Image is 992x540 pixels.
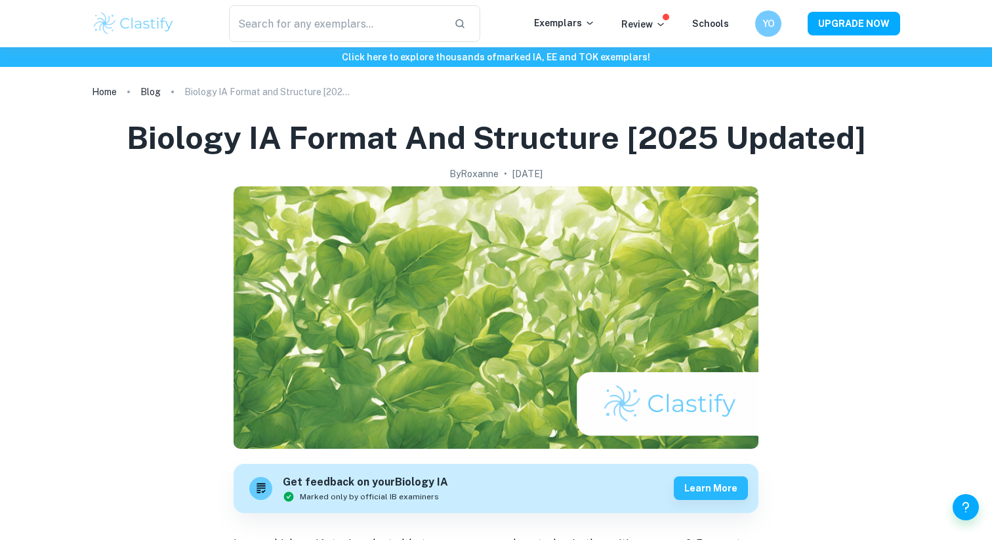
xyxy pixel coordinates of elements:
button: UPGRADE NOW [808,12,900,35]
button: YO [755,10,781,37]
button: Learn more [674,476,748,500]
button: Help and Feedback [953,494,979,520]
img: Clastify logo [92,10,175,37]
a: Blog [140,83,161,101]
p: Exemplars [534,16,595,30]
img: Biology IA Format and Structure [2025 updated] cover image [234,186,758,449]
p: • [504,167,507,181]
a: Schools [692,18,729,29]
a: Get feedback on yourBiology IAMarked only by official IB examinersLearn more [234,464,758,513]
a: Home [92,83,117,101]
p: Review [621,17,666,31]
h2: [DATE] [512,167,543,181]
h6: Click here to explore thousands of marked IA, EE and TOK exemplars ! [3,50,989,64]
h6: YO [761,16,776,31]
h2: By Roxanne [449,167,499,181]
h6: Get feedback on your Biology IA [283,474,448,491]
input: Search for any exemplars... [229,5,444,42]
span: Marked only by official IB examiners [300,491,439,503]
p: Biology IA Format and Structure [2025 updated] [184,85,355,99]
h1: Biology IA Format and Structure [2025 updated] [127,117,866,159]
